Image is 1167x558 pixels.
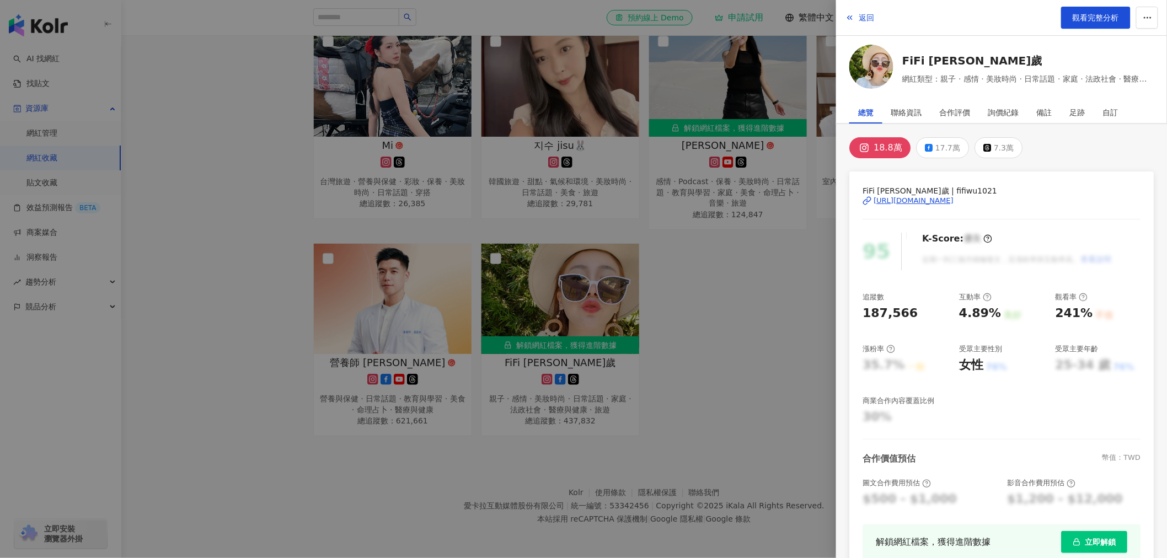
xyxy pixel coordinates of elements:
[1103,101,1118,124] div: 自訂
[1073,13,1119,22] span: 觀看完整分析
[959,344,1002,354] div: 受眾主要性別
[1007,478,1075,488] div: 影音合作費用預估
[916,137,969,158] button: 17.7萬
[940,101,971,124] div: 合作評價
[863,196,1141,206] a: [URL][DOMAIN_NAME]
[863,396,934,406] div: 商業合作內容覆蓋比例
[858,101,874,124] div: 總覽
[922,233,992,245] div: K-Score :
[1055,305,1093,322] div: 241%
[891,101,922,124] div: 聯絡資訊
[863,305,918,322] div: 187,566
[863,453,916,465] div: 合作價值預估
[975,137,1023,158] button: 7.3萬
[863,292,884,302] div: 追蹤數
[859,13,874,22] span: 返回
[1085,538,1116,546] span: 立即解鎖
[959,357,983,374] div: 女性
[1061,531,1127,553] button: 立即解鎖
[994,140,1014,155] div: 7.3萬
[959,305,1001,322] div: 4.89%
[874,140,902,155] div: 18.8萬
[1061,7,1131,29] a: 觀看完整分析
[863,478,931,488] div: 圖文合作費用預估
[876,535,991,549] div: 解鎖網紅檔案，獲得進階數據
[874,196,954,206] div: [URL][DOMAIN_NAME]
[1070,101,1085,124] div: 足跡
[988,101,1019,124] div: 詢價紀錄
[863,185,1141,197] span: FiFi [PERSON_NAME]歲 | fifiwu1021
[935,140,960,155] div: 17.7萬
[959,292,992,302] div: 互動率
[845,7,875,29] button: 返回
[849,137,911,158] button: 18.8萬
[1037,101,1052,124] div: 備註
[849,45,893,89] img: KOL Avatar
[849,45,893,93] a: KOL Avatar
[1055,292,1088,302] div: 觀看率
[1055,344,1098,354] div: 受眾主要年齡
[902,73,1154,85] span: 網紅類型：親子 · 感情 · 美妝時尚 · 日常話題 · 家庭 · 法政社會 · 醫療與健康 · 旅遊
[1102,453,1141,465] div: 幣值：TWD
[902,53,1154,68] a: FiFi [PERSON_NAME]歲
[863,344,895,354] div: 漲粉率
